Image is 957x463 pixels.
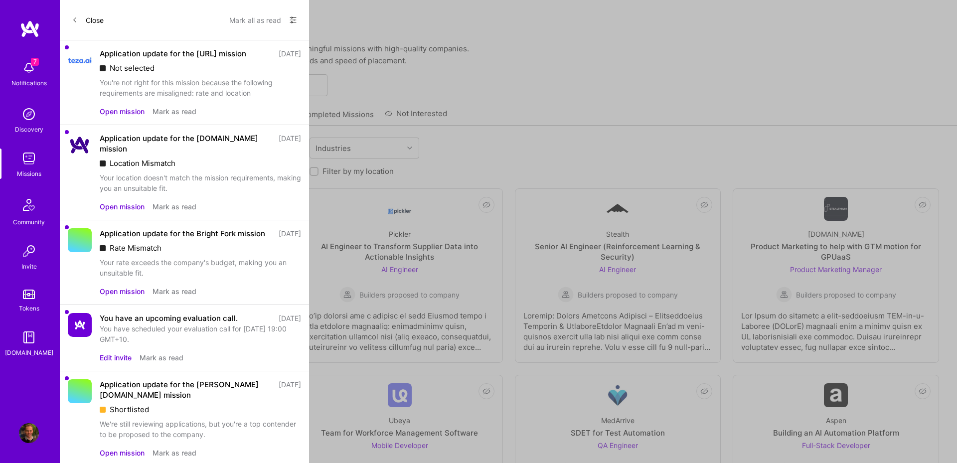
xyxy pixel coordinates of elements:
[17,193,41,217] img: Community
[100,158,301,168] div: Location Mismatch
[100,313,238,323] div: You have an upcoming evaluation call.
[100,243,301,253] div: Rate Mismatch
[68,48,92,72] img: Company Logo
[100,63,301,73] div: Not selected
[100,379,273,400] div: Application update for the [PERSON_NAME][DOMAIN_NAME] mission
[100,77,301,98] div: You're not right for this mission because the following requirements are misaligned: rate and loc...
[19,327,39,347] img: guide book
[72,12,104,28] button: Close
[68,313,92,337] img: Company Logo
[100,106,145,117] button: Open mission
[100,286,145,297] button: Open mission
[19,303,39,313] div: Tokens
[100,257,301,278] div: Your rate exceeds the company's budget, making you an unsuitable fit.
[19,149,39,168] img: teamwork
[13,217,45,227] div: Community
[100,48,246,59] div: Application update for the [URL] mission
[23,290,35,299] img: tokens
[100,448,145,458] button: Open mission
[140,352,183,363] button: Mark as read
[100,172,301,193] div: Your location doesn't match the mission requirements, making you an unsuitable fit.
[100,419,301,440] div: We're still reviewing applications, but you're a top contender to be proposed to the company.
[279,48,301,59] div: [DATE]
[68,133,92,157] img: Company Logo
[153,448,196,458] button: Mark as read
[100,201,145,212] button: Open mission
[153,106,196,117] button: Mark as read
[100,228,265,239] div: Application update for the Bright Fork mission
[17,168,41,179] div: Missions
[153,286,196,297] button: Mark as read
[100,133,273,154] div: Application update for the [DOMAIN_NAME] mission
[279,228,301,239] div: [DATE]
[15,124,43,135] div: Discovery
[100,352,132,363] button: Edit invite
[100,323,301,344] div: You have scheduled your evaluation call for [DATE] 19:00 GMT+10.
[16,423,41,443] a: User Avatar
[21,261,37,272] div: Invite
[100,404,301,415] div: Shortlisted
[19,241,39,261] img: Invite
[229,12,281,28] button: Mark all as read
[5,347,53,358] div: [DOMAIN_NAME]
[153,201,196,212] button: Mark as read
[19,423,39,443] img: User Avatar
[279,133,301,154] div: [DATE]
[19,104,39,124] img: discovery
[20,20,40,38] img: logo
[279,379,301,400] div: [DATE]
[279,313,301,323] div: [DATE]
